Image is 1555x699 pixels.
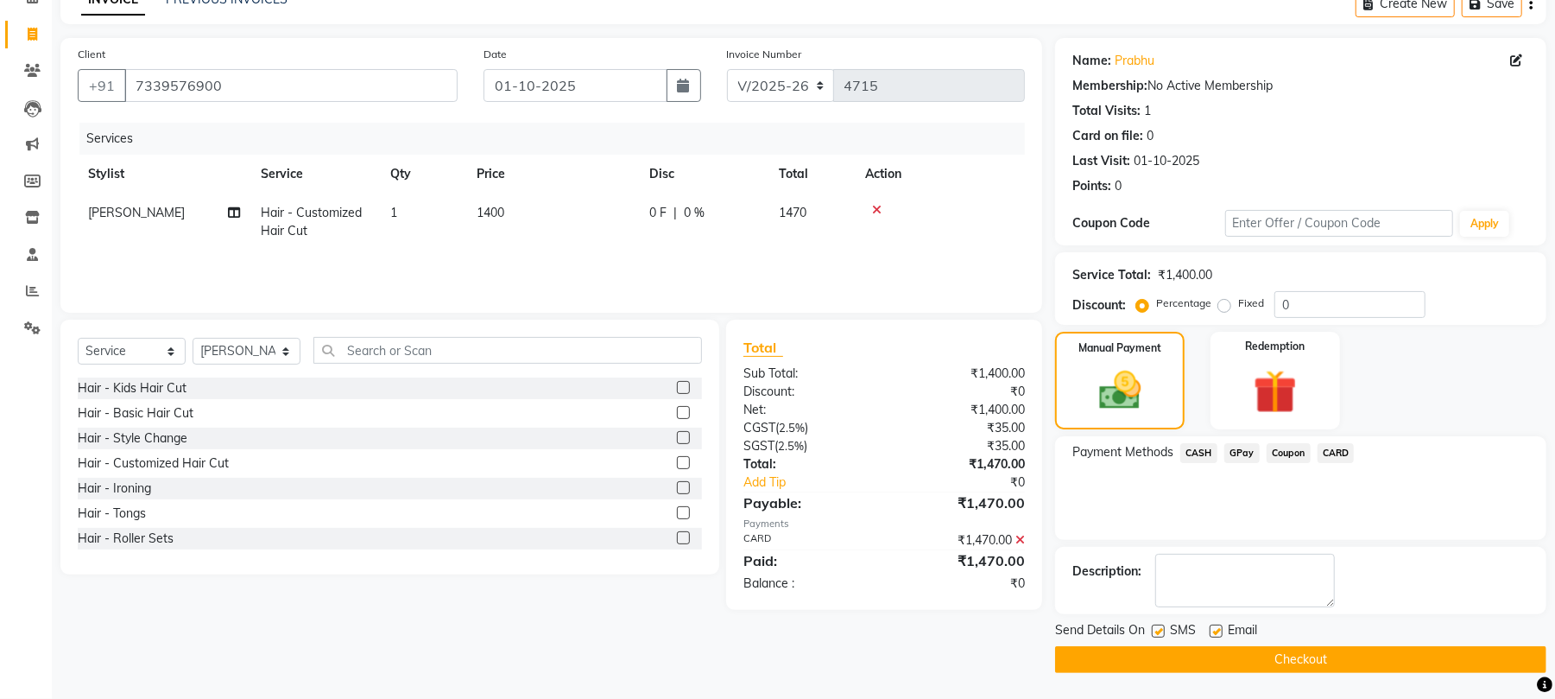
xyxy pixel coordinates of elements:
span: | [673,204,677,222]
div: ₹1,400.00 [884,401,1038,419]
div: Points: [1072,177,1111,195]
div: Hair - Tongs [78,505,146,523]
a: Prabhu [1115,52,1154,70]
label: Fixed [1238,295,1264,311]
div: 0 [1115,177,1122,195]
span: SGST [743,438,774,454]
div: ₹35.00 [884,437,1038,455]
div: 01-10-2025 [1134,152,1199,170]
div: Hair - Style Change [78,429,187,448]
a: Add Tip [730,473,910,492]
div: ₹1,470.00 [884,455,1038,473]
div: Hair - Kids Hair Cut [78,379,186,397]
span: Payment Methods [1072,443,1173,461]
span: CARD [1318,443,1355,463]
span: 2.5% [778,439,804,453]
div: ₹0 [910,473,1038,492]
input: Enter Offer / Coupon Code [1225,210,1453,237]
div: Net: [730,401,884,419]
div: Discount: [1072,296,1126,315]
div: ₹1,400.00 [1158,266,1212,284]
div: Hair - Roller Sets [78,530,174,548]
th: Action [855,155,1025,194]
div: 1 [1144,102,1151,120]
span: Hair - Customized Hair Cut [261,205,362,238]
img: _cash.svg [1086,366,1154,415]
div: Membership: [1072,77,1147,95]
div: Services [79,123,1038,155]
span: 1400 [477,205,504,220]
button: +91 [78,69,126,102]
span: CASH [1180,443,1217,463]
div: 0 [1147,127,1154,145]
span: GPay [1224,443,1260,463]
button: Apply [1460,211,1509,237]
div: ( ) [730,437,884,455]
div: Last Visit: [1072,152,1130,170]
span: 0 F [649,204,667,222]
div: Payments [743,517,1025,531]
img: _gift.svg [1240,365,1311,419]
label: Redemption [1245,339,1305,354]
input: Search by Name/Mobile/Email/Code [124,69,458,102]
span: Coupon [1267,443,1311,463]
th: Price [466,155,639,194]
th: Disc [639,155,768,194]
div: Coupon Code [1072,214,1224,232]
div: Total Visits: [1072,102,1141,120]
div: ₹35.00 [884,419,1038,437]
label: Percentage [1156,295,1211,311]
span: [PERSON_NAME] [88,205,185,220]
div: Total: [730,455,884,473]
th: Total [768,155,855,194]
label: Client [78,47,105,62]
th: Stylist [78,155,250,194]
div: Hair - Ironing [78,480,151,498]
span: Send Details On [1055,621,1145,643]
div: ₹1,470.00 [884,550,1038,571]
button: Checkout [1055,646,1546,673]
span: Total [743,339,783,357]
div: Card on file: [1072,127,1143,145]
div: Hair - Customized Hair Cut [78,454,229,473]
input: Search or Scan [313,337,702,364]
div: ₹0 [884,383,1038,401]
div: Name: [1072,52,1111,70]
div: Paid: [730,550,884,571]
div: Balance : [730,575,884,593]
div: Sub Total: [730,365,884,383]
span: 2.5% [779,421,805,435]
div: No Active Membership [1072,77,1529,95]
div: Service Total: [1072,266,1151,284]
div: Discount: [730,383,884,401]
th: Service [250,155,380,194]
div: Payable: [730,492,884,513]
div: Description: [1072,562,1141,581]
span: Email [1228,621,1257,643]
th: Qty [380,155,466,194]
div: ₹1,470.00 [884,531,1038,550]
label: Date [484,47,507,62]
span: 0 % [684,204,705,222]
div: ( ) [730,419,884,437]
div: ₹0 [884,575,1038,593]
div: ₹1,400.00 [884,365,1038,383]
label: Invoice Number [727,47,802,62]
div: CARD [730,531,884,550]
span: CGST [743,420,775,435]
label: Manual Payment [1078,340,1161,356]
span: SMS [1170,621,1196,643]
span: 1470 [779,205,806,220]
div: ₹1,470.00 [884,492,1038,513]
div: Hair - Basic Hair Cut [78,404,193,423]
span: 1 [390,205,397,220]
